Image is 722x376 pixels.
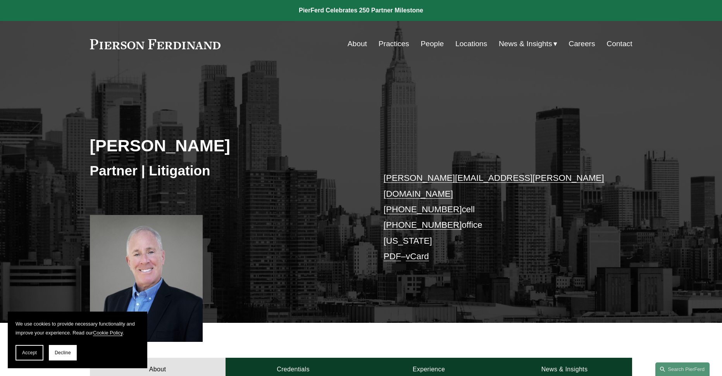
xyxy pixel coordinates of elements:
a: Contact [607,36,632,51]
a: PDF [384,251,401,261]
a: Careers [569,36,595,51]
h2: [PERSON_NAME] [90,135,361,156]
button: Accept [16,345,43,360]
p: cell office [US_STATE] – [384,170,610,264]
section: Cookie banner [8,312,147,368]
a: vCard [406,251,429,261]
span: Accept [22,350,37,355]
a: [PHONE_NUMBER] [384,220,462,230]
span: News & Insights [499,37,552,51]
p: We use cookies to provide necessary functionality and improve your experience. Read our . [16,319,140,337]
a: Locations [455,36,487,51]
a: Search this site [655,362,710,376]
a: Cookie Policy [93,330,123,336]
a: [PHONE_NUMBER] [384,204,462,214]
button: Decline [49,345,77,360]
a: People [420,36,444,51]
a: [PERSON_NAME][EMAIL_ADDRESS][PERSON_NAME][DOMAIN_NAME] [384,173,604,198]
a: Practices [379,36,409,51]
a: About [348,36,367,51]
a: folder dropdown [499,36,557,51]
span: Decline [55,350,71,355]
h3: Partner | Litigation [90,162,361,179]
